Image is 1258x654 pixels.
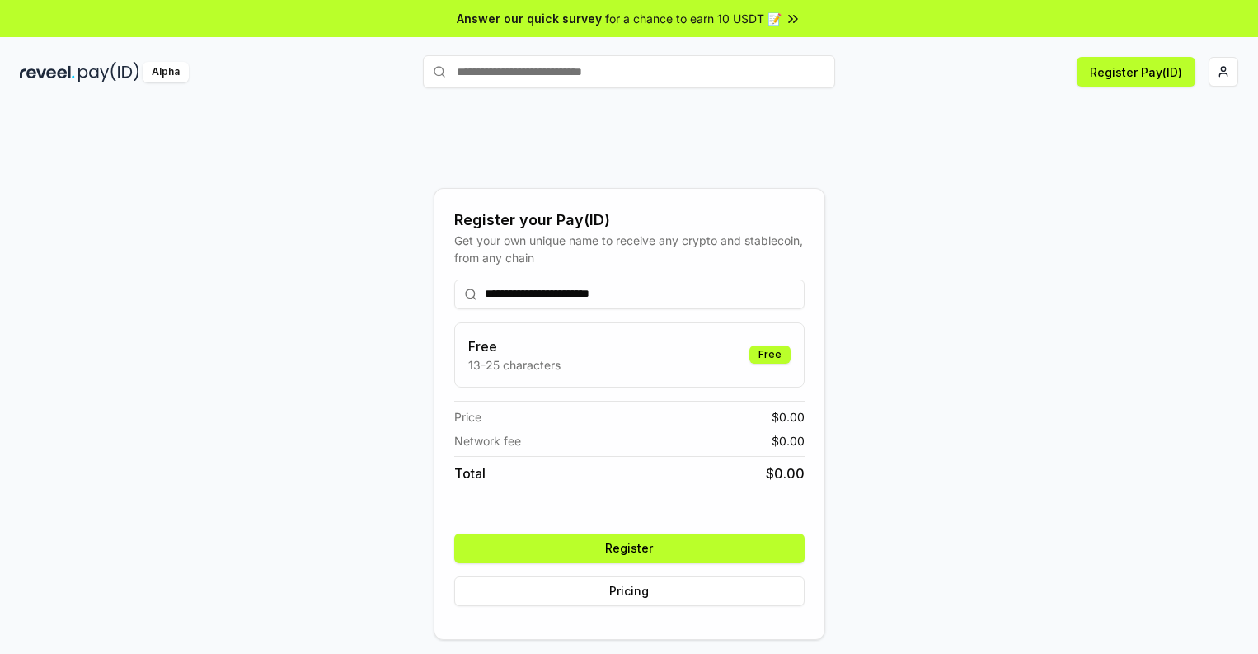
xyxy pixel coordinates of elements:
[772,432,805,449] span: $ 0.00
[1077,57,1195,87] button: Register Pay(ID)
[454,534,805,563] button: Register
[468,336,561,356] h3: Free
[454,408,481,426] span: Price
[454,576,805,606] button: Pricing
[457,10,602,27] span: Answer our quick survey
[749,346,791,364] div: Free
[78,62,139,82] img: pay_id
[454,432,521,449] span: Network fee
[454,232,805,266] div: Get your own unique name to receive any crypto and stablecoin, from any chain
[20,62,75,82] img: reveel_dark
[766,463,805,483] span: $ 0.00
[454,209,805,232] div: Register your Pay(ID)
[605,10,782,27] span: for a chance to earn 10 USDT 📝
[454,463,486,483] span: Total
[143,62,189,82] div: Alpha
[468,356,561,374] p: 13-25 characters
[772,408,805,426] span: $ 0.00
